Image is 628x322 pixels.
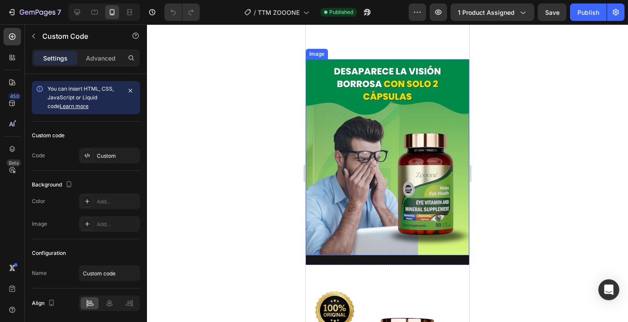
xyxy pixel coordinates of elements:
div: Beta [7,159,21,166]
span: 1 product assigned [458,8,515,17]
div: Name [32,269,47,277]
div: Open Intercom Messenger [598,279,619,300]
div: Code [32,152,45,159]
button: Publish [570,3,607,21]
div: Add... [97,220,138,228]
div: Align [32,298,57,309]
p: Custom Code [42,31,116,41]
p: Advanced [86,54,116,63]
div: Custom [97,152,138,160]
div: Undo/Redo [164,3,200,21]
div: Custom code [32,132,65,139]
span: You can insert HTML, CSS, JavaScript or Liquid code [48,85,114,109]
div: Image [32,220,47,228]
p: 7 [57,7,61,17]
div: Color [32,197,45,205]
button: Save [538,3,567,21]
iframe: Design area [306,24,469,322]
div: 450 [8,93,21,100]
span: / [254,8,256,17]
span: Published [329,8,353,16]
span: TTM ZOOONE [258,8,300,17]
div: Publish [577,8,599,17]
button: 7 [3,3,65,21]
div: Configuration [32,249,66,257]
span: Save [545,9,560,16]
div: Add... [97,198,138,206]
button: 1 product assigned [451,3,534,21]
div: Background [32,179,74,191]
a: Learn more [60,103,89,109]
p: Settings [43,54,68,63]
